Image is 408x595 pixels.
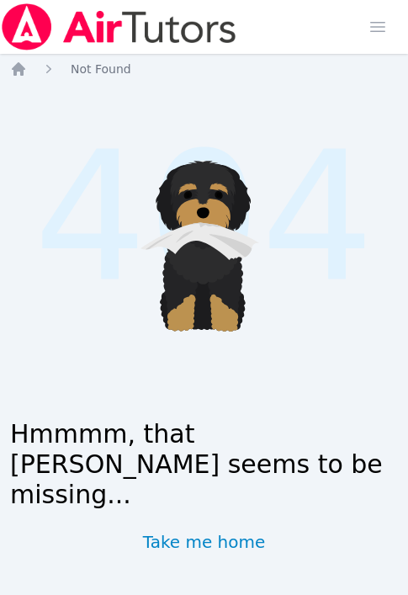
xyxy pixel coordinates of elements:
span: 404 [34,84,374,352]
h1: Hmmmm, that [PERSON_NAME] seems to be missing... [10,419,398,510]
span: Not Found [71,62,131,76]
nav: Breadcrumb [10,61,398,77]
a: Not Found [71,61,131,77]
a: Take me home [143,530,266,554]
